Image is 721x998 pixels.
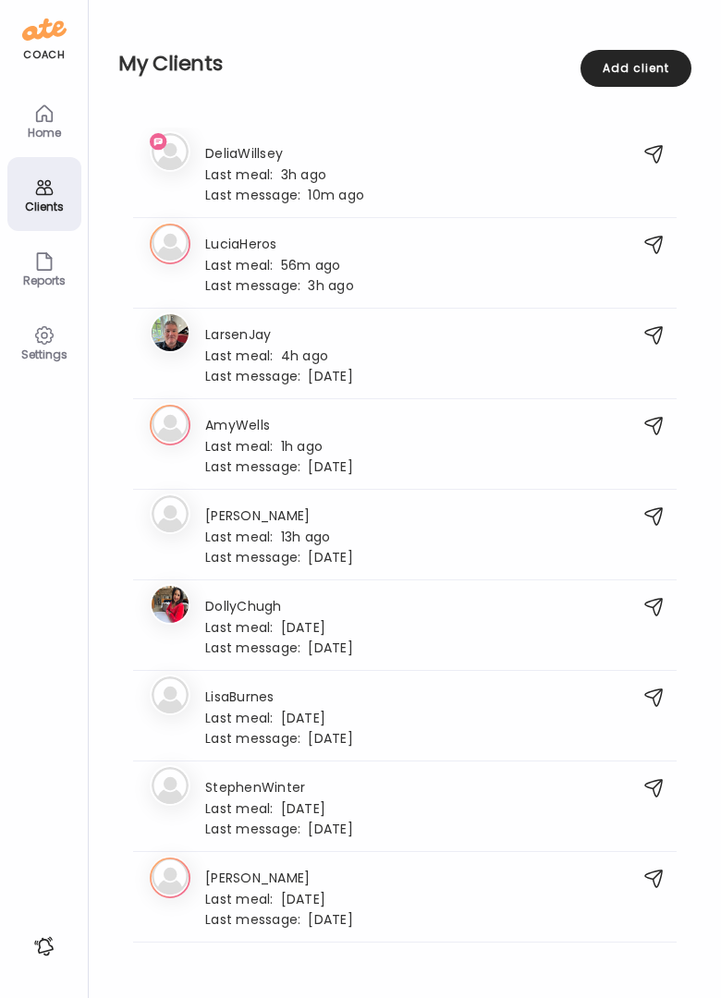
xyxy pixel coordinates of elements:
[205,890,353,907] div: [DATE]
[205,367,308,386] span: Last message:
[11,201,78,213] div: Clients
[205,618,281,638] span: Last meal:
[205,729,353,746] div: [DATE]
[205,437,353,454] div: 1h ago
[205,505,353,524] h3: [PERSON_NAME]
[205,799,353,816] div: [DATE]
[205,709,281,728] span: Last meal:
[205,776,353,796] h3: StephenWinter
[205,457,353,474] div: [DATE]
[205,323,353,343] h3: LarsenJay
[205,890,281,909] span: Last meal:
[205,347,281,366] span: Last meal:
[11,274,78,286] div: Reports
[205,799,281,819] span: Last meal:
[205,233,354,252] h3: LuciaHeros
[205,548,353,565] div: [DATE]
[23,47,65,63] div: coach
[205,729,308,748] span: Last message:
[205,165,281,185] span: Last meal:
[205,686,353,705] h3: LisaBurnes
[205,276,354,293] div: 3h ago
[205,639,353,655] div: [DATE]
[205,639,308,658] span: Last message:
[205,256,354,273] div: 56m ago
[205,910,308,930] span: Last message:
[205,820,308,839] span: Last message:
[11,348,78,360] div: Settings
[205,595,353,615] h3: DollyChugh
[205,548,308,567] span: Last message:
[11,127,78,139] div: Home
[580,50,691,87] div: Add client
[205,437,281,456] span: Last meal:
[205,414,353,433] h3: AmyWells
[205,910,353,927] div: [DATE]
[205,457,308,477] span: Last message:
[22,15,67,44] img: ate
[205,618,353,635] div: [DATE]
[205,820,353,836] div: [DATE]
[205,276,308,296] span: Last message:
[205,367,353,383] div: [DATE]
[205,528,281,547] span: Last meal:
[205,867,353,886] h3: [PERSON_NAME]
[205,165,364,182] div: 3h ago
[205,186,308,205] span: Last message:
[118,50,691,78] h2: My Clients
[205,142,364,162] h3: DeliaWillsey
[205,186,364,202] div: 10m ago
[205,709,353,725] div: [DATE]
[205,256,281,275] span: Last meal:
[205,528,353,544] div: 13h ago
[205,347,353,363] div: 4h ago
